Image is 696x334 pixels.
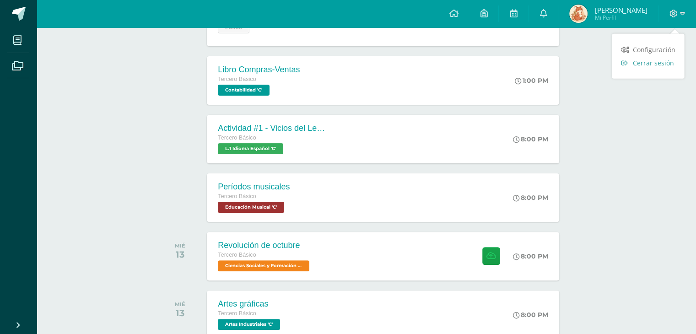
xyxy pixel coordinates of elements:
[175,301,185,307] div: MIÉ
[612,43,684,56] a: Configuración
[632,59,674,67] span: Cerrar sesión
[218,135,256,141] span: Tercero Básico
[175,242,185,249] div: MIÉ
[594,5,647,15] span: [PERSON_NAME]
[513,194,548,202] div: 8:00 PM
[218,182,290,192] div: Períodos musicales
[218,202,284,213] span: Educación Musical 'C'
[569,5,588,23] img: 0dc22e052817e1e85183dd7fefca1ea7.png
[175,249,185,260] div: 13
[218,299,282,309] div: Artes gráficas
[632,45,675,54] span: Configuración
[513,311,548,319] div: 8:00 PM
[218,143,283,154] span: L.1 Idioma Español 'C'
[218,319,280,330] span: Artes Industriales 'C'
[218,65,300,75] div: Libro Compras-Ventas
[218,193,256,199] span: Tercero Básico
[218,76,256,82] span: Tercero Básico
[218,124,328,133] div: Actividad #1 - Vicios del LenguaJe
[218,85,270,96] span: Contabilidad 'C'
[513,252,548,260] div: 8:00 PM
[218,22,249,33] span: Evento
[612,56,684,70] a: Cerrar sesión
[513,135,548,143] div: 8:00 PM
[515,76,548,85] div: 1:00 PM
[218,252,256,258] span: Tercero Básico
[218,260,309,271] span: Ciencias Sociales y Formación Ciudadana 'C'
[218,241,312,250] div: Revolución de octubre
[594,14,647,22] span: Mi Perfil
[175,307,185,318] div: 13
[218,310,256,317] span: Tercero Básico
